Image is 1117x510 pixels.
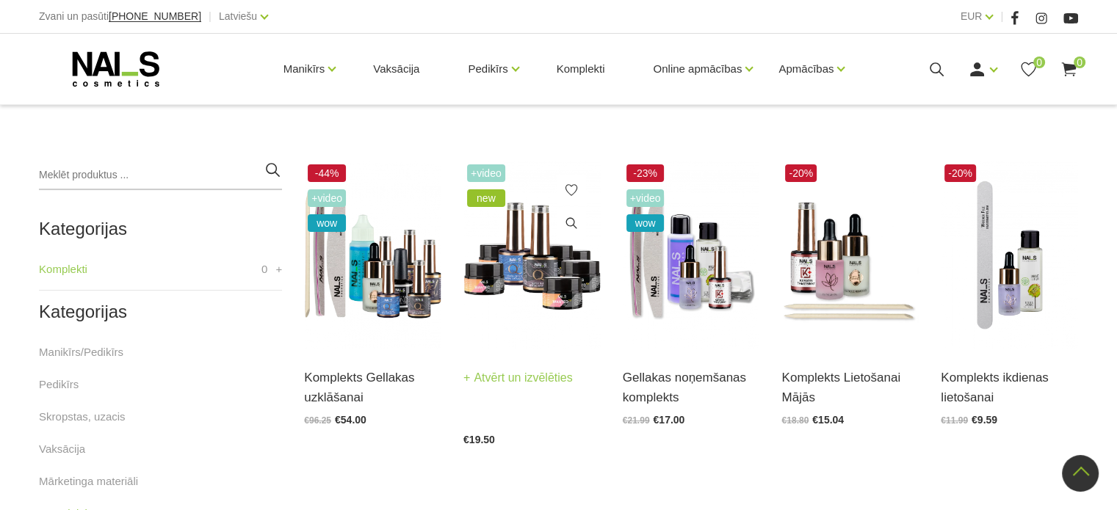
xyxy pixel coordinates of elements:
[467,189,505,207] span: new
[304,368,441,407] a: Komplekts Gellakas uzklāšanai
[467,164,505,182] span: +Video
[308,164,346,182] span: -44%
[276,261,283,278] a: +
[468,40,507,98] a: Pedikīrs
[1060,60,1078,79] a: 0
[308,214,346,232] span: wow
[335,414,366,426] span: €54.00
[778,40,834,98] a: Apmācības
[972,414,997,426] span: €9.59
[361,34,431,104] a: Vaksācija
[781,368,919,407] a: Komplekts Lietošanai Mājās
[812,414,844,426] span: €15.04
[463,161,601,349] img: Wanted gelu starta komplekta ietilpst:- Quick Builder Clear HYBRID bāze UV/LED, 8 ml;- Quick Crys...
[463,368,573,388] a: Atvērt un izvēlēties
[623,368,760,407] a: Gellakas noņemšanas komplekts
[304,415,331,426] span: €96.25
[39,343,123,361] a: Manikīrs/Pedikīrs
[209,7,212,26] span: |
[626,164,665,182] span: -23%
[109,11,201,22] a: [PHONE_NUMBER]
[39,161,282,190] input: Meklēt produktus ...
[39,219,282,238] h2: Kategorijas
[941,368,1078,407] a: Komplekts ikdienas lietošanai
[626,189,665,207] span: +Video
[39,7,201,26] div: Zvani un pasūti
[653,40,742,98] a: Online apmācības
[308,189,346,207] span: +Video
[261,261,267,278] span: 0
[781,161,919,349] img: Komplektā ietilpst:- Keratīna līdzeklis bojātu nagu atjaunošanai, 14 ml,- Kutikulas irdinātājs ar...
[1033,57,1045,68] span: 0
[626,214,665,232] span: wow
[39,302,282,321] h2: Kategorijas
[545,34,617,104] a: Komplekti
[304,161,441,349] img: Gellakas uzklāšanas komplektā ietilpst:Wipe Off Solutions 3in1/30mlBrilliant Bond Bezskābes praim...
[463,434,495,445] span: €19.50
[109,10,201,22] span: [PHONE_NUMBER]
[39,261,87,278] a: Komplekti
[39,473,138,490] a: Mārketinga materiāli
[1019,60,1038,79] a: 0
[653,414,684,426] span: €17.00
[1074,57,1085,68] span: 0
[781,415,809,426] span: €18.80
[39,376,79,393] a: Pedikīrs
[39,440,85,458] a: Vaksācija
[39,408,126,426] a: Skropstas, uzacis
[961,7,983,25] a: EUR
[941,161,1078,349] img: Komplektā ietilst: - Organic Lotion Lithi&amp;Jasmine 50 ml; - Melleņu Kutikulu eļļa 15 ml; - Woo...
[283,40,325,98] a: Manikīrs
[941,415,968,426] span: €11.99
[944,164,976,182] span: -20%
[623,415,650,426] span: €21.99
[1000,7,1003,26] span: |
[219,7,257,25] a: Latviešu
[785,164,817,182] span: -20%
[623,161,760,349] img: Gellakas noņemšanas komplekts ietver▪️ Līdzeklis Gellaku un citu Soak Off produktu noņemšanai (10...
